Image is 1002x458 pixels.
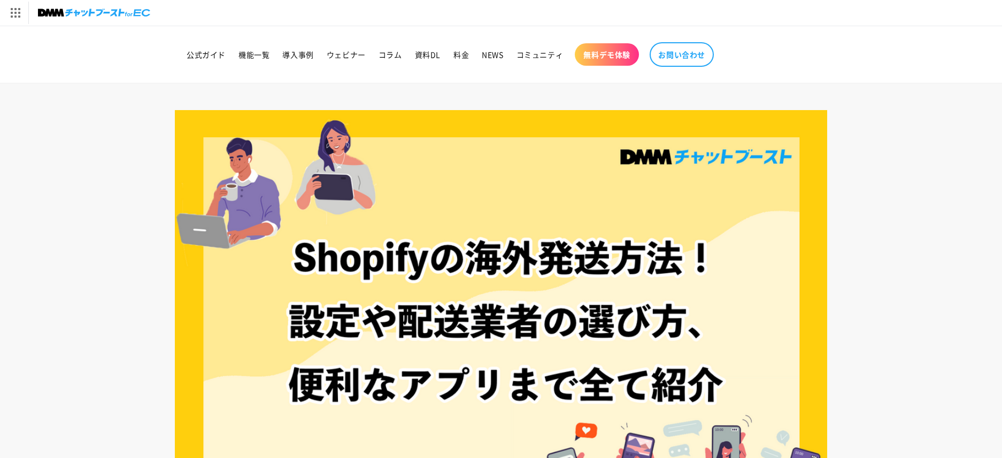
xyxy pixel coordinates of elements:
[475,43,510,66] a: NEWS
[658,50,705,59] span: お問い合わせ
[510,43,570,66] a: コミュニティ
[187,50,226,59] span: 公式ガイド
[276,43,320,66] a: 導入事例
[447,43,475,66] a: 料金
[372,43,408,66] a: コラム
[238,50,269,59] span: 機能一覧
[180,43,232,66] a: 公式ガイド
[650,42,714,67] a: お問い合わせ
[482,50,503,59] span: NEWS
[575,43,639,66] a: 無料デモ体験
[327,50,366,59] span: ウェビナー
[379,50,402,59] span: コラム
[415,50,441,59] span: 資料DL
[453,50,469,59] span: 料金
[232,43,276,66] a: 機能一覧
[517,50,564,59] span: コミュニティ
[583,50,630,59] span: 無料デモ体験
[320,43,372,66] a: ウェビナー
[282,50,313,59] span: 導入事例
[408,43,447,66] a: 資料DL
[38,5,150,20] img: チャットブーストforEC
[2,2,28,24] img: サービス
